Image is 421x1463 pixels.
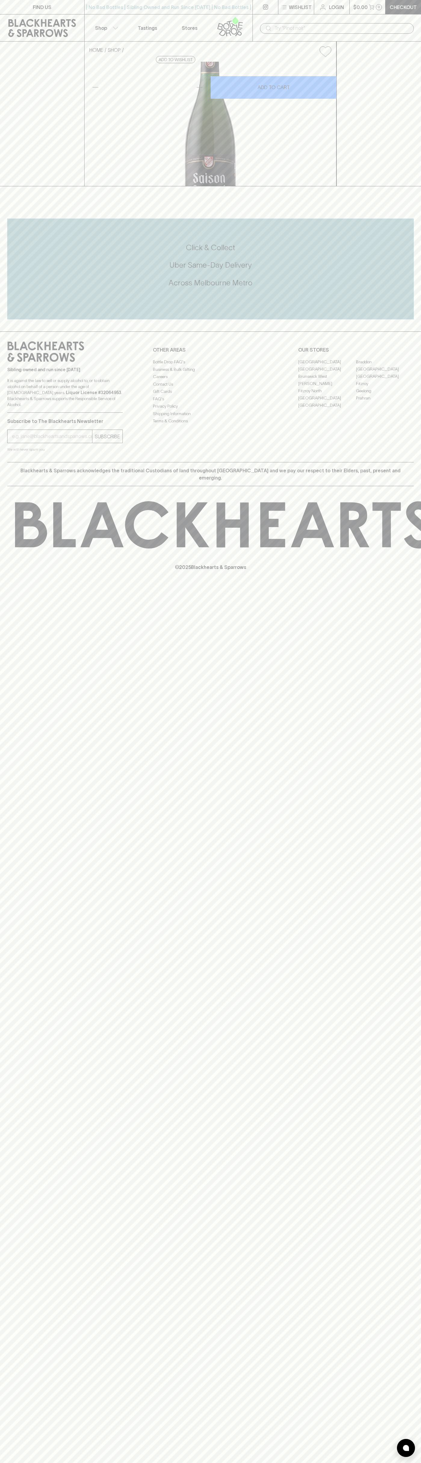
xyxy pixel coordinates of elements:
a: [GEOGRAPHIC_DATA] [356,373,414,380]
a: Fitzroy North [298,387,356,394]
button: Add to wishlist [317,44,334,59]
div: Call to action block [7,219,414,319]
button: Shop [85,14,127,41]
h5: Uber Same-Day Delivery [7,260,414,270]
p: SUBSCRIBE [95,433,120,440]
p: Wishlist [289,4,312,11]
p: ADD TO CART [258,84,290,91]
a: [GEOGRAPHIC_DATA] [298,365,356,373]
a: Privacy Policy [153,403,268,410]
p: Shop [95,24,107,32]
a: Terms & Conditions [153,418,268,425]
a: SHOP [108,47,121,53]
a: [GEOGRAPHIC_DATA] [298,358,356,365]
a: Tastings [126,14,169,41]
p: It is against the law to sell or supply alcohol to, or to obtain alcohol on behalf of a person un... [7,377,123,408]
h5: Click & Collect [7,243,414,253]
p: Stores [182,24,197,32]
a: Gift Cards [153,388,268,395]
a: FAQ's [153,395,268,402]
a: HOME [89,47,103,53]
img: 2906.png [85,62,336,186]
p: $0.00 [353,4,368,11]
strong: Liquor License #32064953 [66,390,121,395]
p: FIND US [33,4,51,11]
img: bubble-icon [403,1445,409,1451]
p: We will never spam you [7,446,123,452]
p: Tastings [138,24,157,32]
button: SUBSCRIBE [92,430,122,443]
a: Prahran [356,394,414,402]
a: Geelong [356,387,414,394]
a: Fitzroy [356,380,414,387]
p: 0 [378,5,380,9]
a: Careers [153,373,268,381]
p: OUR STORES [298,346,414,353]
h5: Across Melbourne Metro [7,278,414,288]
a: [PERSON_NAME] [298,380,356,387]
a: Stores [169,14,211,41]
p: Login [329,4,344,11]
p: Blackhearts & Sparrows acknowledges the traditional Custodians of land throughout [GEOGRAPHIC_DAT... [12,467,409,481]
input: e.g. jane@blackheartsandsparrows.com.au [12,432,92,441]
button: Add to wishlist [156,56,195,63]
a: Shipping Information [153,410,268,417]
a: [GEOGRAPHIC_DATA] [356,365,414,373]
p: OTHER AREAS [153,346,268,353]
a: Braddon [356,358,414,365]
a: Brunswick West [298,373,356,380]
p: Subscribe to The Blackhearts Newsletter [7,418,123,425]
a: [GEOGRAPHIC_DATA] [298,394,356,402]
input: Try "Pinot noir" [274,23,409,33]
a: [GEOGRAPHIC_DATA] [298,402,356,409]
a: Business & Bulk Gifting [153,366,268,373]
button: ADD TO CART [211,76,336,99]
a: Contact Us [153,381,268,388]
p: Checkout [390,4,417,11]
p: Sibling owned and run since [DATE] [7,367,123,373]
a: Bottle Drop FAQ's [153,359,268,366]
